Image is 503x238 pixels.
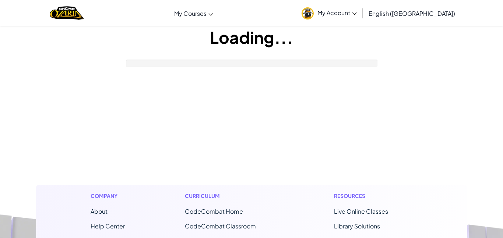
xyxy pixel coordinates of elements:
a: Live Online Classes [334,207,388,215]
h1: Curriculum [185,192,274,200]
a: English ([GEOGRAPHIC_DATA]) [365,3,459,23]
a: Ozaria by CodeCombat logo [50,6,84,21]
img: avatar [302,7,314,19]
span: English ([GEOGRAPHIC_DATA]) [369,10,455,17]
a: Help Center [91,222,125,230]
a: My Account [298,1,360,25]
span: My Account [317,9,357,17]
h1: Company [91,192,125,200]
span: My Courses [174,10,207,17]
span: CodeCombat Home [185,207,243,215]
a: CodeCombat Classroom [185,222,256,230]
a: My Courses [170,3,217,23]
img: Home [50,6,84,21]
a: About [91,207,108,215]
a: Library Solutions [334,222,380,230]
h1: Resources [334,192,412,200]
